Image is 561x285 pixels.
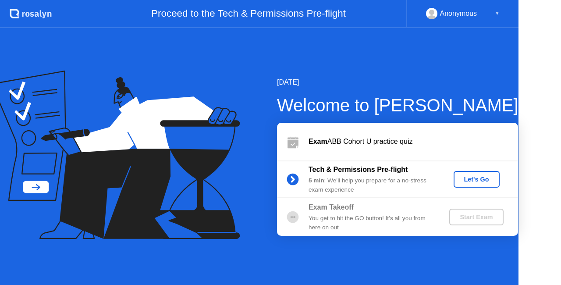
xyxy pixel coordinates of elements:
[309,176,435,194] div: : We’ll help you prepare for a no-stress exam experience
[309,203,354,211] b: Exam Takeoff
[309,136,518,147] div: ABB Cohort U practice quiz
[495,8,499,19] div: ▼
[309,138,327,145] b: Exam
[277,77,518,88] div: [DATE]
[309,214,435,232] div: You get to hit the GO button! It’s all you from here on out
[440,8,477,19] div: Anonymous
[449,209,503,225] button: Start Exam
[457,176,496,183] div: Let's Go
[454,171,500,188] button: Let's Go
[309,166,408,173] b: Tech & Permissions Pre-flight
[277,92,518,118] div: Welcome to [PERSON_NAME]
[453,214,500,221] div: Start Exam
[309,177,324,184] b: 5 min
